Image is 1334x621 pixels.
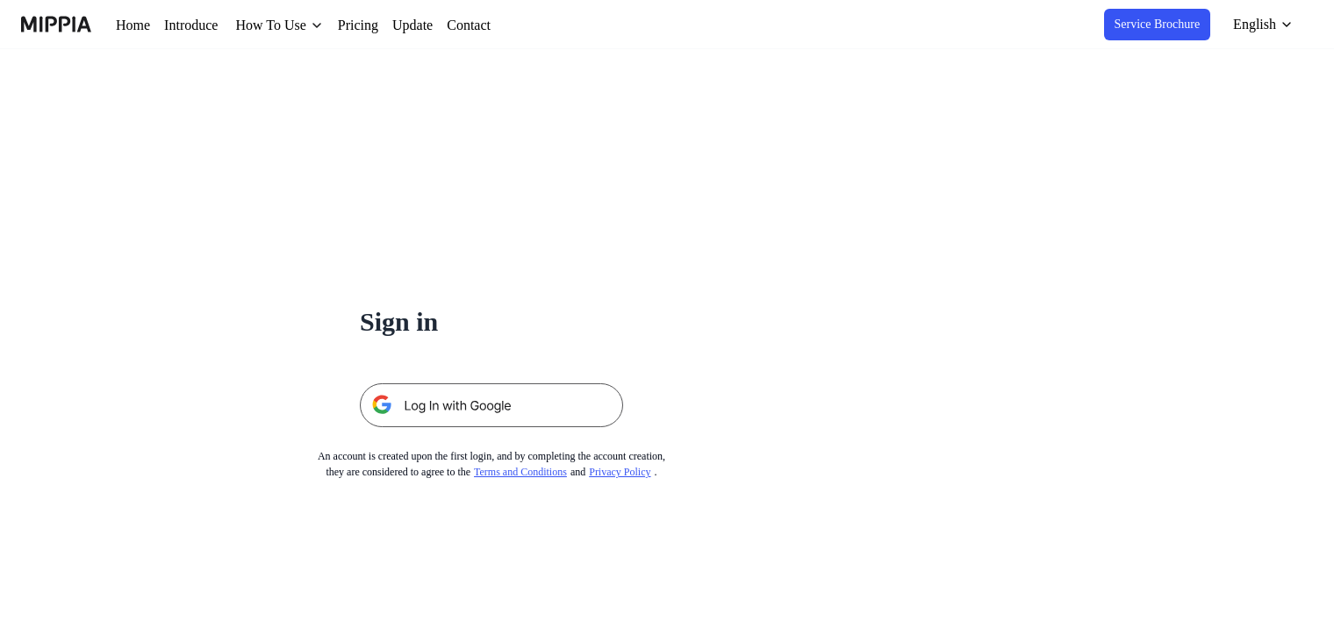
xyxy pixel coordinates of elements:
div: English [1228,14,1280,35]
a: Contact [477,15,530,36]
button: How To Use [245,15,344,36]
h1: Sign in [360,302,623,341]
button: Service Brochure [1091,9,1208,40]
a: Privacy Policy [611,466,678,478]
a: Introduce [168,15,231,36]
div: An account is created upon the first login, and by completing the account creation, they are cons... [289,448,695,480]
a: Terms and Conditions [476,466,585,478]
img: 구글 로그인 버튼 [360,383,623,427]
a: Update [416,15,463,36]
img: down [330,18,344,32]
a: Home [116,15,154,36]
div: How To Use [245,15,330,36]
button: English [1217,7,1304,42]
a: Pricing [358,15,402,36]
